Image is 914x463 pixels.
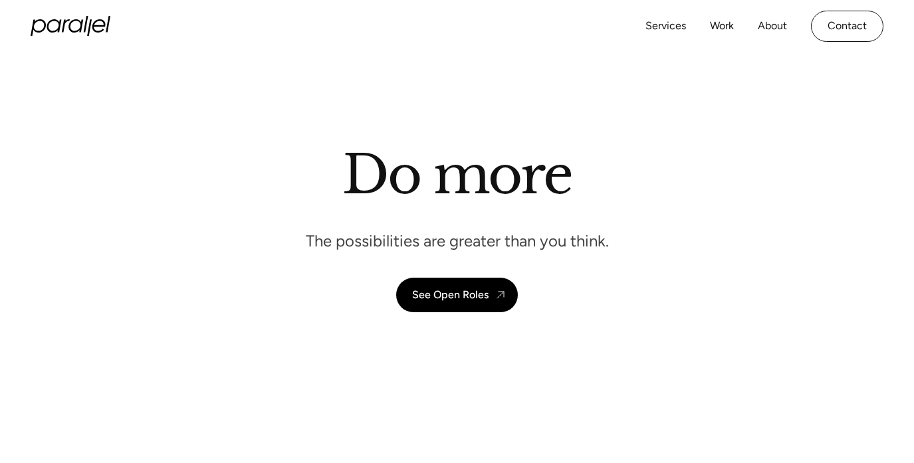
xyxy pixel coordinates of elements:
a: About [758,17,787,36]
p: The possibilities are greater than you think. [306,231,609,251]
a: home [31,16,110,36]
a: Contact [811,11,883,42]
a: Services [645,17,686,36]
div: See Open Roles [412,288,489,301]
h1: Do more [342,143,572,207]
a: See Open Roles [396,278,518,312]
a: Work [710,17,734,36]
